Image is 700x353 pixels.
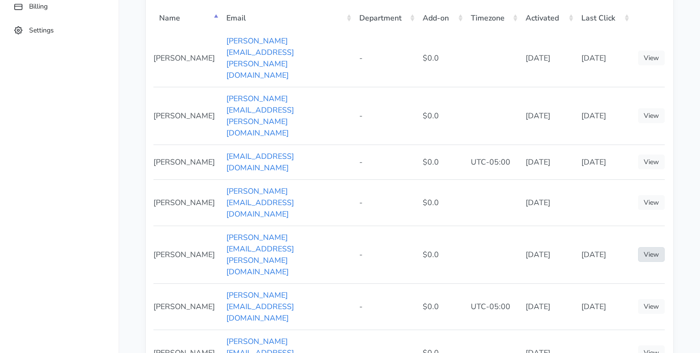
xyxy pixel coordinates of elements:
[417,145,465,179] td: $0.0
[153,145,221,179] td: [PERSON_NAME]
[520,87,576,145] td: [DATE]
[465,283,520,330] td: UTC-05:00
[226,232,294,277] a: [PERSON_NAME][EMAIL_ADDRESS][PERSON_NAME][DOMAIN_NAME]
[520,283,576,330] td: [DATE]
[465,5,520,30] th: Timezone: activate to sort column ascending
[153,5,221,30] th: Name: activate to sort column descending
[226,290,294,323] a: [PERSON_NAME][EMAIL_ADDRESS][DOMAIN_NAME]
[354,179,417,226] td: -
[354,145,417,179] td: -
[153,283,221,330] td: [PERSON_NAME]
[226,151,294,173] a: [EMAIL_ADDRESS][DOMAIN_NAME]
[153,87,221,145] td: [PERSON_NAME]
[153,226,221,283] td: [PERSON_NAME]
[153,30,221,87] td: [PERSON_NAME]
[10,21,109,40] a: Settings
[520,145,576,179] td: [DATE]
[417,226,465,283] td: $0.0
[417,87,465,145] td: $0.0
[576,226,631,283] td: [DATE]
[354,30,417,87] td: -
[520,226,576,283] td: [DATE]
[226,93,294,138] a: [PERSON_NAME][EMAIL_ADDRESS][PERSON_NAME][DOMAIN_NAME]
[417,5,465,30] th: Add-on: activate to sort column ascending
[29,2,48,11] span: Billing
[226,36,294,81] a: [PERSON_NAME][EMAIL_ADDRESS][PERSON_NAME][DOMAIN_NAME]
[221,5,354,30] th: Email: activate to sort column ascending
[638,108,665,123] a: View
[576,30,631,87] td: [DATE]
[576,283,631,330] td: [DATE]
[520,179,576,226] td: [DATE]
[638,155,665,169] a: View
[417,283,465,330] td: $0.0
[520,5,576,30] th: Activated: activate to sort column ascending
[354,87,417,145] td: -
[417,30,465,87] td: $0.0
[226,186,294,219] a: [PERSON_NAME][EMAIL_ADDRESS][DOMAIN_NAME]
[638,299,665,314] a: View
[576,145,631,179] td: [DATE]
[354,226,417,283] td: -
[465,145,520,179] td: UTC-05:00
[638,51,665,65] a: View
[29,25,54,34] span: Settings
[417,179,465,226] td: $0.0
[576,5,631,30] th: Last Click: activate to sort column ascending
[638,247,665,262] a: View
[354,283,417,330] td: -
[354,5,417,30] th: Department: activate to sort column ascending
[638,195,665,210] a: View
[153,179,221,226] td: [PERSON_NAME]
[576,87,631,145] td: [DATE]
[520,30,576,87] td: [DATE]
